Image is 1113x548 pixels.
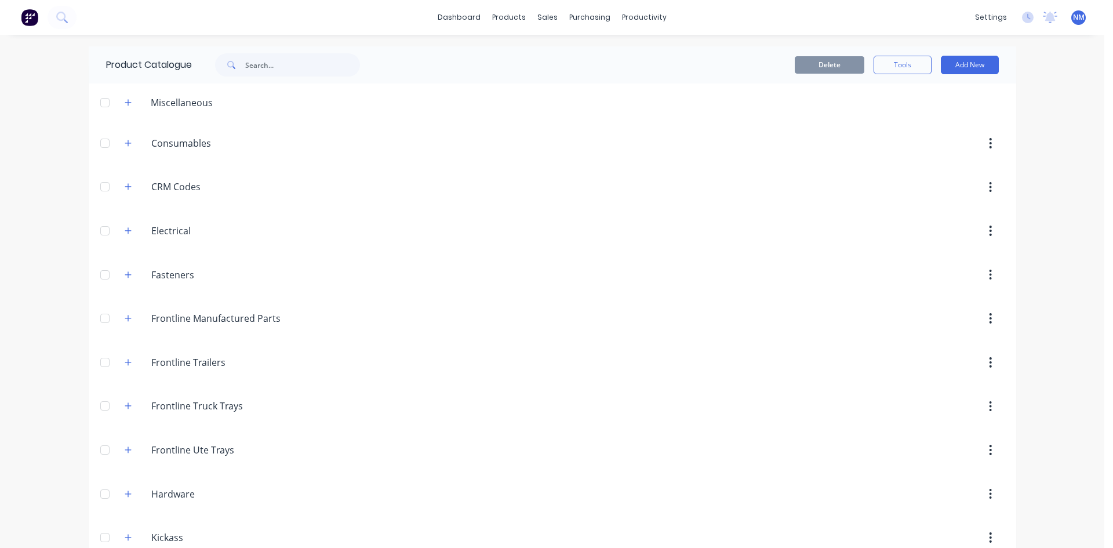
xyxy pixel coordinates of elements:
img: Factory [21,9,38,26]
span: NM [1073,12,1085,23]
input: Enter category name [151,443,289,457]
div: purchasing [563,9,616,26]
button: Delete [795,56,864,74]
div: productivity [616,9,672,26]
input: Search... [245,53,360,77]
input: Enter category name [151,531,289,545]
div: settings [969,9,1013,26]
input: Enter category name [151,311,289,325]
a: dashboard [432,9,486,26]
input: Enter category name [151,268,289,282]
div: Miscellaneous [141,96,222,110]
input: Enter category name [151,399,289,413]
input: Enter category name [151,136,289,150]
input: Enter category name [151,487,289,501]
div: Product Catalogue [89,46,192,84]
input: Enter category name [151,355,289,369]
input: Enter category name [151,180,289,194]
div: products [486,9,532,26]
input: Enter category name [151,224,289,238]
div: sales [532,9,563,26]
button: Tools [874,56,932,74]
button: Add New [941,56,999,74]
